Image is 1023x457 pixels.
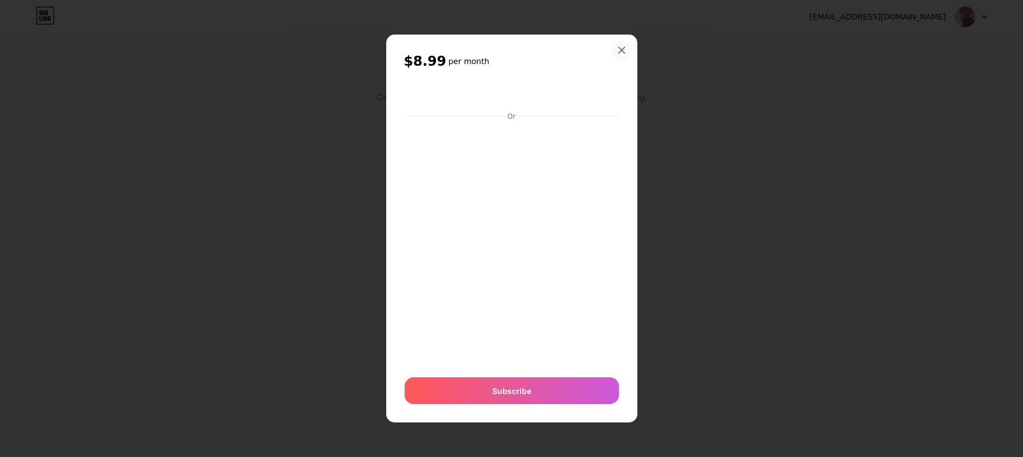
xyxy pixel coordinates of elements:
h6: per month [448,56,489,67]
span: Subscribe [492,385,531,397]
iframe: Bảo mật khung nút thanh toán [405,82,619,109]
div: Or [505,112,517,121]
iframe: Bảo mật khung nhập liệu thanh toán [402,122,621,367]
span: $8.99 [404,52,446,70]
